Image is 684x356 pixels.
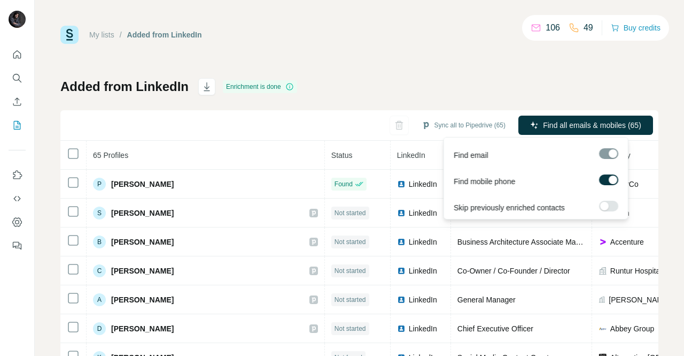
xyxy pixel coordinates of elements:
[457,267,570,275] span: Co-Owner / Co-Founder / Director
[60,78,189,95] h1: Added from LinkedIn
[111,179,174,190] span: [PERSON_NAME]
[409,294,437,305] span: LinkedIn
[397,324,406,333] img: LinkedIn logo
[120,29,122,40] li: /
[598,324,607,333] img: company-logo
[457,324,533,333] span: Chief Executive Officer
[397,238,406,246] img: LinkedIn logo
[584,21,593,34] p: 49
[610,323,655,334] span: Abbey Group
[9,116,26,135] button: My lists
[111,208,174,218] span: [PERSON_NAME]
[518,116,653,135] button: Find all emails & mobiles (65)
[335,295,366,305] span: Not started
[111,266,174,276] span: [PERSON_NAME]
[111,237,174,247] span: [PERSON_NAME]
[454,150,488,161] span: Find email
[9,45,26,64] button: Quick start
[111,294,174,305] span: [PERSON_NAME]
[335,266,366,276] span: Not started
[331,151,353,160] span: Status
[457,238,595,246] span: Business Architecture Associate Manager
[127,29,202,40] div: Added from LinkedIn
[397,151,425,160] span: LinkedIn
[93,207,106,219] div: S
[93,151,128,160] span: 65 Profiles
[397,209,406,217] img: LinkedIn logo
[454,176,515,187] span: Find mobile phone
[93,264,106,277] div: C
[409,266,437,276] span: LinkedIn
[414,117,513,133] button: Sync all to Pipedrive (65)
[111,323,174,334] span: [PERSON_NAME]
[335,324,366,334] span: Not started
[9,189,26,208] button: Use Surfe API
[546,21,560,34] p: 106
[457,296,516,304] span: General Manager
[397,180,406,188] img: LinkedIn logo
[9,92,26,111] button: Enrich CSV
[598,238,607,246] img: company-logo
[9,236,26,255] button: Feedback
[409,179,437,190] span: LinkedIn
[409,237,437,247] span: LinkedIn
[610,237,644,247] span: Accenture
[409,208,437,218] span: LinkedIn
[610,266,670,276] span: Runtur Hospitality
[9,213,26,232] button: Dashboard
[93,322,106,335] div: D
[9,165,26,185] button: Use Surfe on LinkedIn
[93,236,106,248] div: B
[9,11,26,28] img: Avatar
[611,20,660,35] button: Buy credits
[93,293,106,306] div: A
[335,237,366,247] span: Not started
[397,296,406,304] img: LinkedIn logo
[409,323,437,334] span: LinkedIn
[335,179,353,189] span: Found
[335,208,366,218] span: Not started
[93,178,106,191] div: P
[223,80,297,93] div: Enrichment is done
[397,267,406,275] img: LinkedIn logo
[454,202,565,213] span: Skip previously enriched contacts
[60,26,79,44] img: Surfe Logo
[89,31,114,39] a: My lists
[543,120,641,131] span: Find all emails & mobiles (65)
[9,69,26,88] button: Search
